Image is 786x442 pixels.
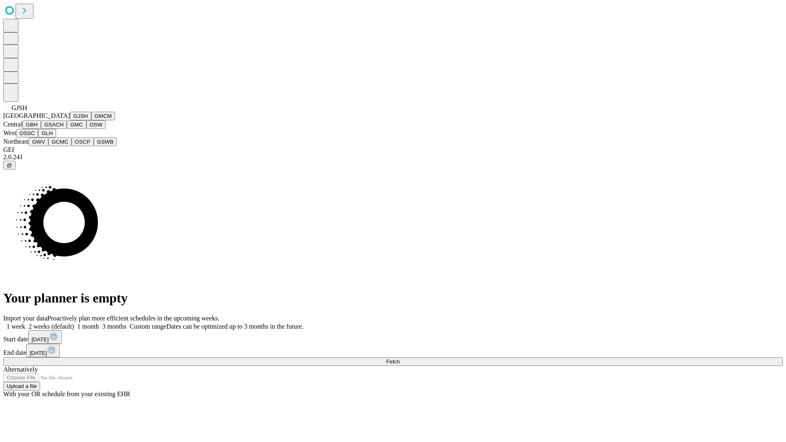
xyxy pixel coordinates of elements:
[3,138,29,145] span: Northeast
[94,138,117,146] button: GSWB
[102,323,126,330] span: 3 months
[3,129,16,136] span: West
[67,120,86,129] button: GMC
[16,129,38,138] button: OSSC
[7,162,12,168] span: @
[3,382,40,390] button: Upload a file
[86,120,106,129] button: OSW
[3,390,130,397] span: With your OR schedule from your existing EHR
[3,357,783,366] button: Fetch
[3,112,70,119] span: [GEOGRAPHIC_DATA]
[386,359,400,365] span: Fetch
[3,315,47,322] span: Import your data
[3,153,783,161] div: 2.0.241
[26,344,60,357] button: [DATE]
[29,350,47,356] span: [DATE]
[23,120,41,129] button: GBH
[29,138,48,146] button: GWV
[3,146,783,153] div: GEI
[91,112,115,120] button: GMCM
[70,112,91,120] button: GJSH
[3,330,783,344] div: Start date
[3,121,23,128] span: Central
[41,120,67,129] button: GSACH
[3,291,783,306] h1: Your planner is empty
[47,315,219,322] span: Proactively plan more efficient schedules in the upcoming weeks.
[48,138,72,146] button: GCMC
[130,323,166,330] span: Custom range
[29,323,74,330] span: 2 weeks (default)
[72,138,94,146] button: OSCP
[77,323,99,330] span: 1 month
[3,161,16,169] button: @
[32,336,49,343] span: [DATE]
[3,344,783,357] div: End date
[28,330,62,344] button: [DATE]
[38,129,56,138] button: GLH
[7,323,25,330] span: 1 week
[3,366,38,373] span: Alternatively
[11,104,27,111] span: GJSH
[166,323,303,330] span: Dates can be optimized up to 3 months in the future.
